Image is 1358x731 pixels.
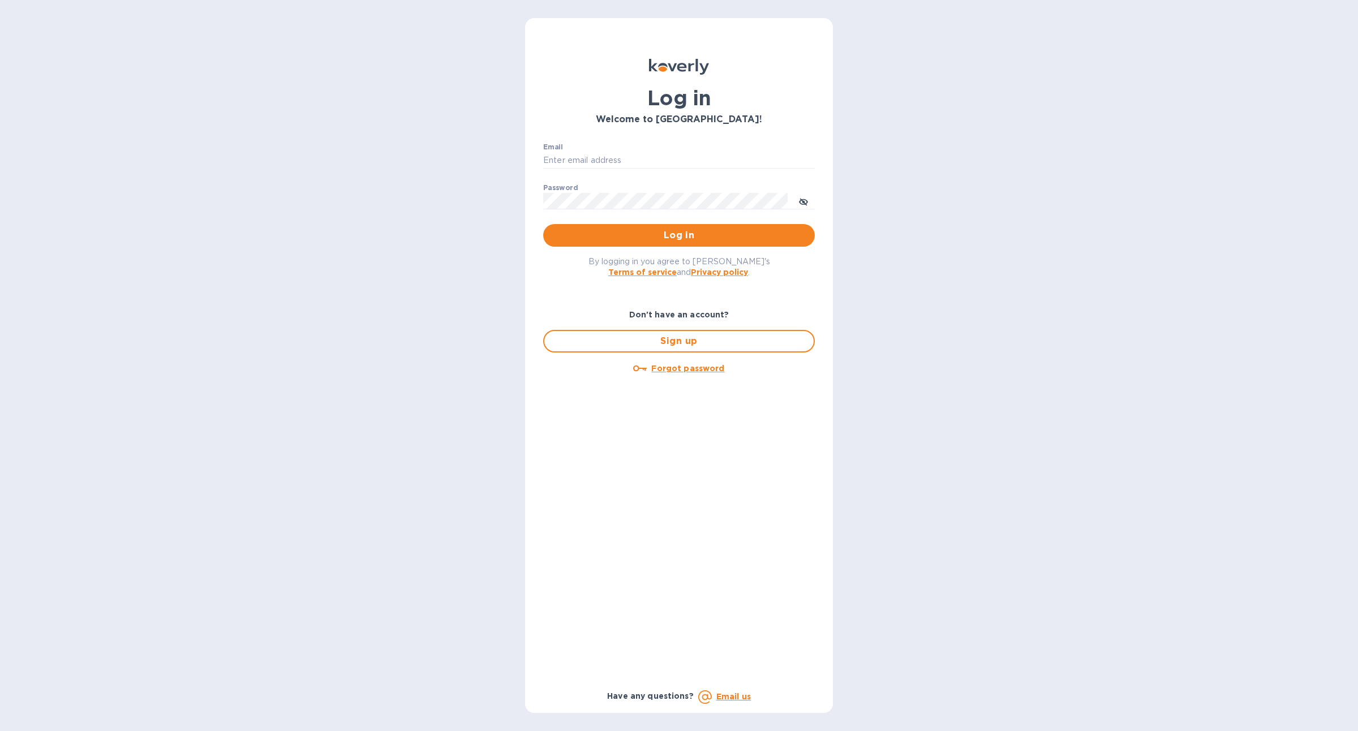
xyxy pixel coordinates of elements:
b: Don't have an account? [629,310,729,319]
button: Log in [543,224,815,247]
label: Password [543,184,578,191]
span: Log in [552,229,806,242]
h1: Log in [543,86,815,110]
label: Email [543,144,563,150]
u: Forgot password [651,364,724,373]
input: Enter email address [543,152,815,169]
button: Sign up [543,330,815,352]
span: Sign up [553,334,805,348]
a: Privacy policy [691,268,748,277]
img: Koverly [649,59,709,75]
button: toggle password visibility [792,190,815,212]
h3: Welcome to [GEOGRAPHIC_DATA]! [543,114,815,125]
a: Terms of service [608,268,677,277]
span: By logging in you agree to [PERSON_NAME]'s and . [588,257,770,277]
b: Have any questions? [607,691,694,700]
a: Email us [716,692,751,701]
